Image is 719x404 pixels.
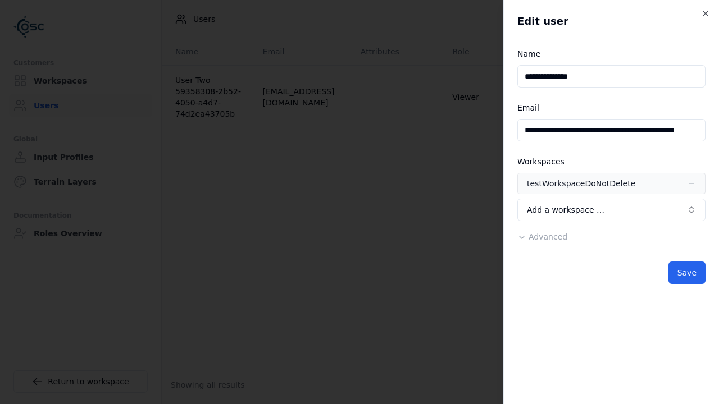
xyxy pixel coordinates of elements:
h2: Edit user [517,13,706,29]
span: Advanced [529,232,567,241]
label: Workspaces [517,157,565,166]
button: Advanced [517,231,567,242]
span: Add a workspace … [527,204,604,215]
label: Email [517,103,539,112]
div: testWorkspaceDoNotDelete [527,178,635,189]
label: Name [517,49,540,58]
button: Save [668,261,706,284]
